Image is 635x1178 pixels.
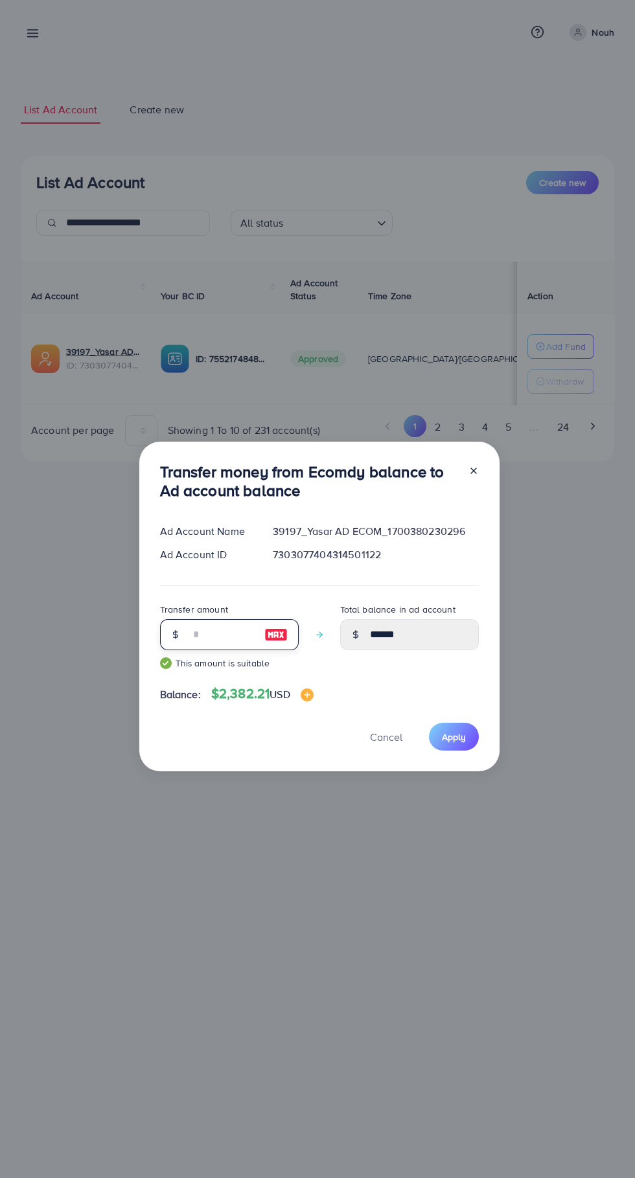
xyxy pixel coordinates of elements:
iframe: Chat [580,1120,625,1168]
span: Apply [442,731,466,743]
span: USD [270,687,290,701]
img: image [264,627,288,642]
h4: $2,382.21 [211,686,314,702]
div: Ad Account ID [150,547,263,562]
div: 7303077404314501122 [262,547,489,562]
img: image [301,688,314,701]
button: Apply [429,723,479,751]
img: guide [160,657,172,669]
button: Cancel [354,723,419,751]
span: Balance: [160,687,201,702]
small: This amount is suitable [160,657,299,670]
div: 39197_Yasar AD ECOM_1700380230296 [262,524,489,539]
label: Transfer amount [160,603,228,616]
label: Total balance in ad account [340,603,456,616]
h3: Transfer money from Ecomdy balance to Ad account balance [160,462,458,500]
span: Cancel [370,730,402,744]
div: Ad Account Name [150,524,263,539]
